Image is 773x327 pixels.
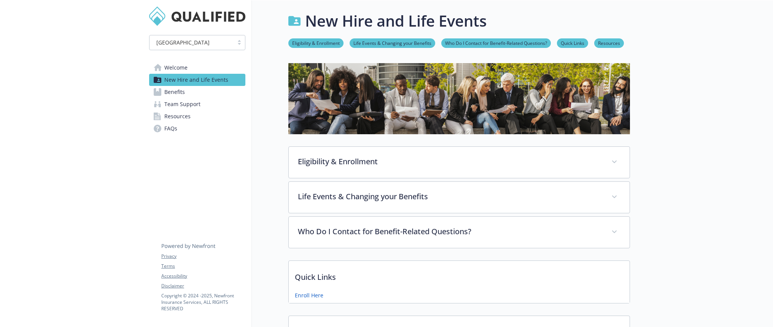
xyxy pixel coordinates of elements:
p: Copyright © 2024 - 2025 , Newfront Insurance Services, ALL RIGHTS RESERVED [161,292,245,312]
a: Privacy [161,253,245,260]
p: Eligibility & Enrollment [298,156,602,167]
p: Who Do I Contact for Benefit-Related Questions? [298,226,602,237]
a: Welcome [149,62,245,74]
span: Welcome [164,62,188,74]
a: Resources [149,110,245,122]
a: Disclaimer [161,283,245,289]
a: Benefits [149,86,245,98]
a: Quick Links [557,39,588,46]
span: Resources [164,110,191,122]
span: [GEOGRAPHIC_DATA] [156,38,210,46]
span: Benefits [164,86,185,98]
a: Accessibility [161,273,245,279]
a: Life Events & Changing your Benefits [350,39,435,46]
a: Enroll Here [295,291,323,299]
a: FAQs [149,122,245,135]
a: Terms [161,263,245,270]
div: Life Events & Changing your Benefits [289,182,630,213]
div: Eligibility & Enrollment [289,147,630,178]
p: Life Events & Changing your Benefits [298,191,602,202]
a: Eligibility & Enrollment [288,39,344,46]
span: New Hire and Life Events [164,74,228,86]
a: Resources [594,39,624,46]
span: [GEOGRAPHIC_DATA] [153,38,230,46]
div: Who Do I Contact for Benefit-Related Questions? [289,217,630,248]
a: Team Support [149,98,245,110]
span: Team Support [164,98,200,110]
p: Quick Links [289,261,630,289]
span: FAQs [164,122,177,135]
img: new hire page banner [288,63,630,134]
a: Who Do I Contact for Benefit-Related Questions? [441,39,551,46]
h1: New Hire and Life Events [305,10,487,32]
a: New Hire and Life Events [149,74,245,86]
